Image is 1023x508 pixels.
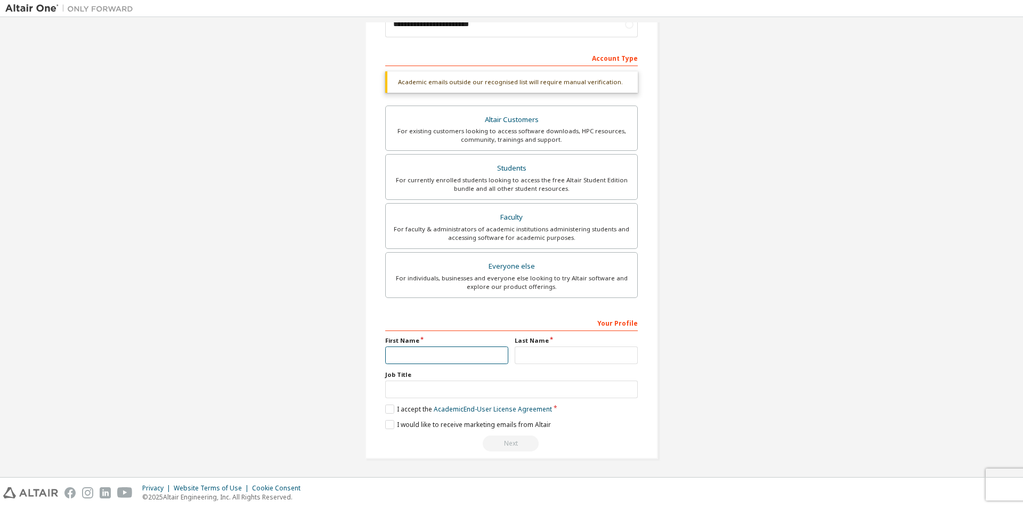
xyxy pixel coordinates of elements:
div: Altair Customers [392,112,631,127]
div: Your Profile [385,314,638,331]
label: Job Title [385,370,638,379]
div: Faculty [392,210,631,225]
img: Altair One [5,3,139,14]
label: I accept the [385,405,552,414]
a: Academic End-User License Agreement [434,405,552,414]
label: Last Name [515,336,638,345]
div: Students [392,161,631,176]
label: First Name [385,336,508,345]
div: Cookie Consent [252,484,307,493]
div: Website Terms of Use [174,484,252,493]
label: I would like to receive marketing emails from Altair [385,420,551,429]
div: Privacy [142,484,174,493]
img: linkedin.svg [100,487,111,498]
img: youtube.svg [117,487,133,498]
div: For faculty & administrators of academic institutions administering students and accessing softwa... [392,225,631,242]
div: Academic emails outside our recognised list will require manual verification. [385,71,638,93]
p: © 2025 Altair Engineering, Inc. All Rights Reserved. [142,493,307,502]
img: altair_logo.svg [3,487,58,498]
div: For existing customers looking to access software downloads, HPC resources, community, trainings ... [392,127,631,144]
img: facebook.svg [64,487,76,498]
div: Everyone else [392,259,631,274]
div: For individuals, businesses and everyone else looking to try Altair software and explore our prod... [392,274,631,291]
div: For currently enrolled students looking to access the free Altair Student Edition bundle and all ... [392,176,631,193]
div: Please wait while checking email ... [385,436,638,451]
div: Account Type [385,49,638,66]
img: instagram.svg [82,487,93,498]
